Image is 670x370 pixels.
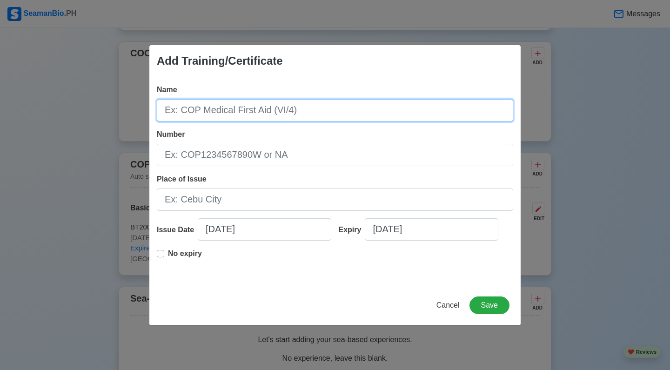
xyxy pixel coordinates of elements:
[168,248,202,259] p: No expiry
[157,130,185,138] span: Number
[157,144,513,166] input: Ex: COP1234567890W or NA
[157,99,513,121] input: Ex: COP Medical First Aid (VI/4)
[469,296,509,314] button: Save
[157,188,513,211] input: Ex: Cebu City
[430,296,466,314] button: Cancel
[157,224,198,235] div: Issue Date
[157,86,177,94] span: Name
[436,301,460,309] span: Cancel
[157,175,207,183] span: Place of Issue
[157,53,283,69] div: Add Training/Certificate
[339,224,365,235] div: Expiry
